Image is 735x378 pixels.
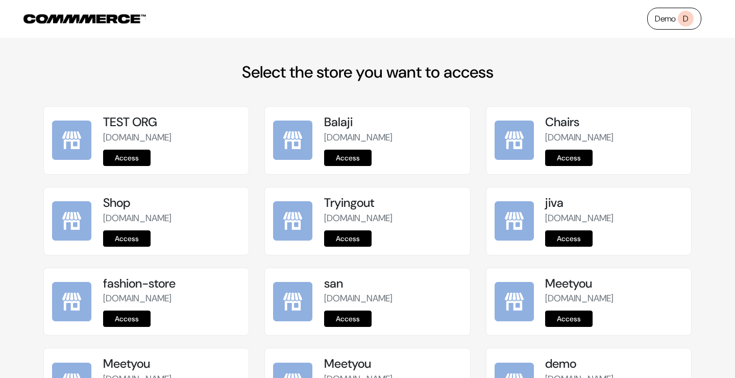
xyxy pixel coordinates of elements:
[495,121,534,160] img: Chairs
[103,357,240,371] h5: Meetyou
[545,357,682,371] h5: demo
[52,121,91,160] img: TEST ORG
[52,201,91,241] img: Shop
[103,276,240,291] h5: fashion-store
[103,131,240,145] p: [DOMAIN_NAME]
[324,292,461,305] p: [DOMAIN_NAME]
[273,121,312,160] img: Balaji
[52,282,91,321] img: fashion-store
[545,131,682,145] p: [DOMAIN_NAME]
[103,196,240,210] h5: Shop
[324,357,461,371] h5: Meetyou
[324,196,461,210] h5: Tryingout
[324,115,461,130] h5: Balaji
[103,311,151,327] a: Access
[23,14,146,23] img: COMMMERCE
[324,311,372,327] a: Access
[647,8,701,30] a: DemoD
[545,196,682,210] h5: jiva
[324,276,461,291] h5: san
[678,11,694,27] span: D
[103,211,240,225] p: [DOMAIN_NAME]
[545,292,682,305] p: [DOMAIN_NAME]
[545,311,593,327] a: Access
[324,150,372,166] a: Access
[43,62,692,82] h2: Select the store you want to access
[545,276,682,291] h5: Meetyou
[103,230,151,247] a: Access
[324,131,461,145] p: [DOMAIN_NAME]
[545,211,682,225] p: [DOMAIN_NAME]
[495,282,534,321] img: Meetyou
[545,230,593,247] a: Access
[495,201,534,241] img: jiva
[545,115,682,130] h5: Chairs
[324,211,461,225] p: [DOMAIN_NAME]
[545,150,593,166] a: Access
[103,150,151,166] a: Access
[324,230,372,247] a: Access
[273,201,312,241] img: Tryingout
[273,282,312,321] img: san
[103,292,240,305] p: [DOMAIN_NAME]
[103,115,240,130] h5: TEST ORG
